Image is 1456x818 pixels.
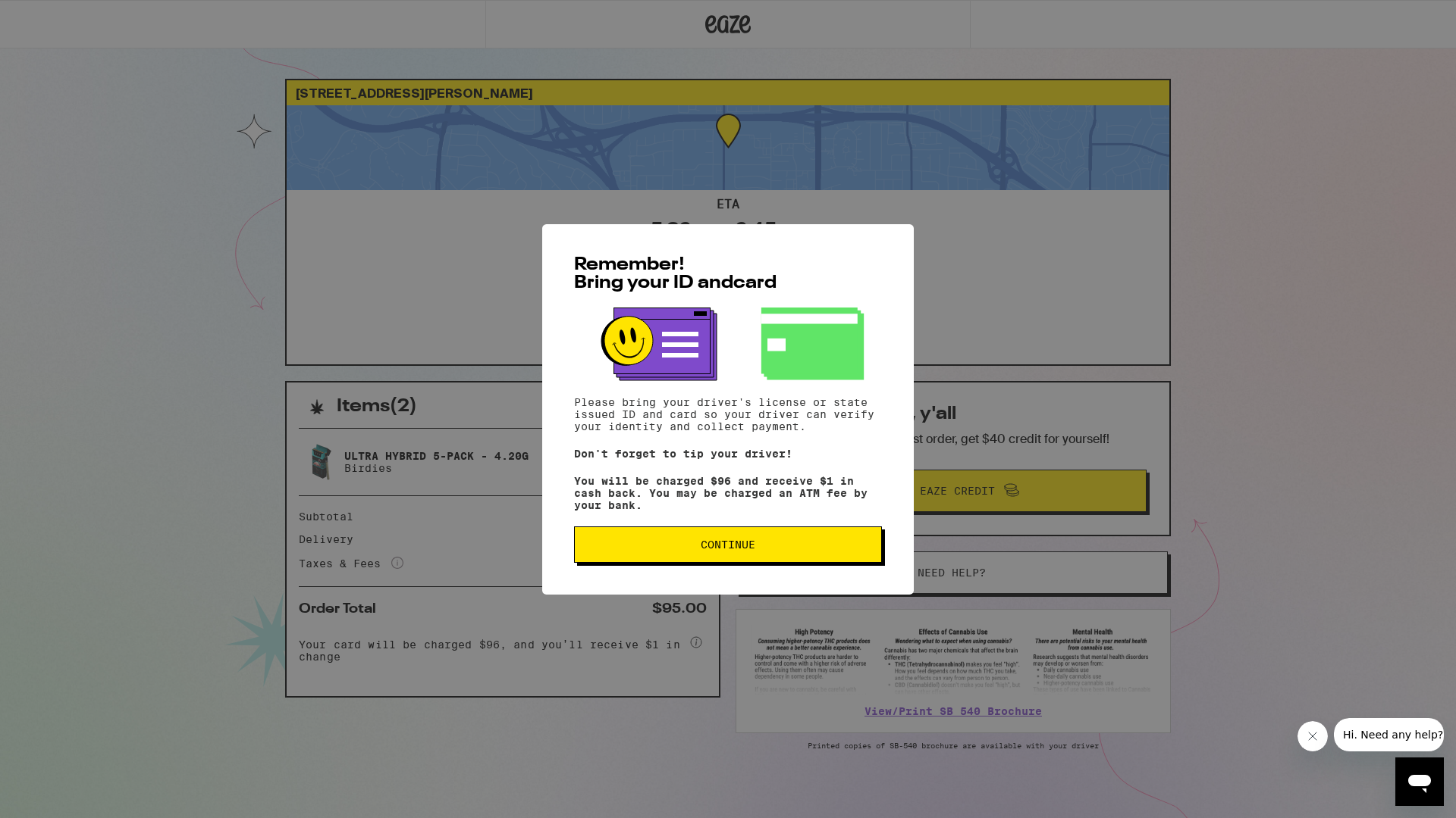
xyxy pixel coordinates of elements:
p: Don't forget to tip your driver! [574,448,882,460]
p: Please bring your driver's license or state issued ID and card so your driver can verify your ide... [574,396,882,432]
iframe: Close message [1298,721,1328,751]
button: Continue [574,526,882,563]
span: Continue [701,539,755,550]
p: You will be charged $96 and receive $1 in cash back. You may be charged an ATM fee by your bank. [574,475,882,511]
span: Remember! Bring your ID and card [574,256,777,292]
iframe: Message from company [1334,718,1444,751]
iframe: Button to launch messaging window [1395,757,1444,806]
